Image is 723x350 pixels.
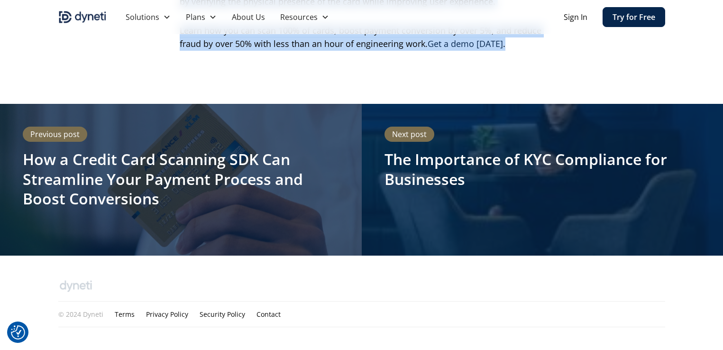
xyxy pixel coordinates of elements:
a: Sign In [564,11,587,23]
a: home [58,9,107,25]
div: Plans [178,8,224,27]
h2: The Importance of KYC Compliance for Businesses [384,149,701,189]
a: Privacy Policy [146,309,188,319]
div: Previous post [30,129,80,140]
a: Get a demo [DATE] [428,38,503,49]
img: Dyneti gray logo [58,278,93,294]
a: Contact [256,309,281,319]
a: Security Policy [200,309,245,319]
h2: How a Credit Card Scanning SDK Can Streamline Your Payment Process and Boost Conversions [23,149,339,209]
img: Revisit consent button [11,325,25,340]
p: Learn how you can scan 100% of cards, boost payment conversion by over 5%, and reduce fraud by ov... [180,24,544,51]
div: Resources [280,11,318,23]
div: Plans [186,11,205,23]
a: Try for Free [603,7,665,27]
div: Solutions [118,8,178,27]
div: © 2024 Dyneti [58,309,103,319]
a: Terms [115,309,135,319]
div: Solutions [126,11,159,23]
img: Dyneti indigo logo [58,9,107,25]
div: Next post [392,129,427,140]
button: Consent Preferences [11,325,25,340]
